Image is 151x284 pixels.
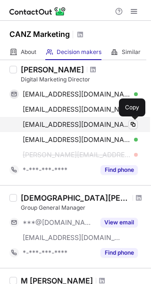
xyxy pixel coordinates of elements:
[23,90,131,98] span: [EMAIL_ADDRESS][DOMAIN_NAME]
[101,165,138,175] button: Reveal Button
[23,151,131,159] span: [PERSON_NAME][EMAIL_ADDRESS][PERSON_NAME][DOMAIN_NAME]
[9,6,66,17] img: ContactOut v5.3.10
[101,218,138,227] button: Reveal Button
[23,135,131,144] span: [EMAIL_ADDRESS][DOMAIN_NAME]
[21,204,145,212] div: Group General Manager
[21,193,130,203] div: [DEMOGRAPHIC_DATA][PERSON_NAME]
[57,48,101,56] span: Decision makers
[9,28,70,40] h1: CANZ Marketing
[23,233,121,242] span: [EMAIL_ADDRESS][DOMAIN_NAME]
[101,248,138,257] button: Reveal Button
[23,218,95,227] span: ***@[DOMAIN_NAME]
[21,65,84,74] div: [PERSON_NAME]
[122,48,141,56] span: Similar
[23,105,131,114] span: [EMAIL_ADDRESS][DOMAIN_NAME]
[23,120,131,129] span: [EMAIL_ADDRESS][DOMAIN_NAME]
[21,48,36,56] span: About
[21,75,145,84] div: Digital Marketing Director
